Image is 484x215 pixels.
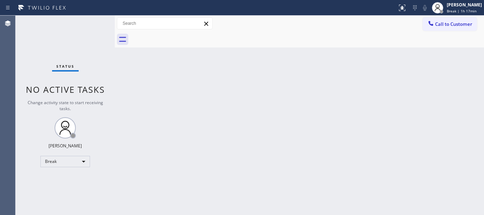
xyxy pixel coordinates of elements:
button: Call to Customer [423,17,477,31]
span: Change activity state to start receiving tasks. [28,100,103,112]
input: Search [117,18,212,29]
div: [PERSON_NAME] [49,143,82,149]
div: [PERSON_NAME] [447,2,482,8]
div: Break [40,156,90,167]
span: No active tasks [26,84,105,95]
span: Break | 1h 17min [447,9,477,13]
span: Call to Customer [435,21,472,27]
span: Status [56,64,74,69]
button: Mute [420,3,430,13]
